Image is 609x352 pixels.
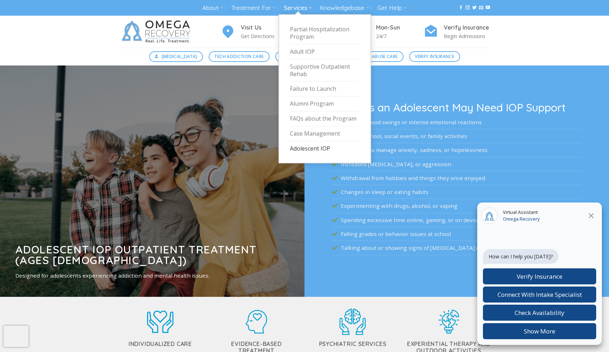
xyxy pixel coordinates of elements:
li: Struggling to manage anxiety, sadness, or hopelessness [332,143,582,157]
strong: Adolescent IOP Outpatient Treatment (Ages [DEMOGRAPHIC_DATA]) [15,243,257,267]
li: Increased [MEDICAL_DATA], or aggression [332,157,582,171]
a: Verify Insurance Begin Admissions [424,23,491,41]
a: Alumni Program [290,96,360,111]
a: Adult IOP [290,44,360,59]
a: [MEDICAL_DATA] [149,51,203,62]
li: Experimenting with drugs, alcohol, or vaping [332,199,582,213]
a: Visit Us Get Directions [221,23,288,41]
p: Get Directions [241,32,288,40]
li: Frequent mood swings or intense emotional reactions [332,115,582,129]
p: Begin Admissions [444,32,491,40]
span: Verify Insurance [415,53,454,60]
a: Follow on Facebook [459,5,463,10]
h4: Verify Insurance [444,23,491,32]
p: Designed for adolescents experiencing addiction and mental health issues. [15,271,271,280]
a: Follow on Twitter [472,5,477,10]
li: Withdrawal from hobbies and things they once enjoyed [332,171,582,185]
a: Follow on YouTube [486,5,490,10]
li: Spending excessive time online, gaming, or on devices [332,213,582,227]
a: Services [284,1,312,15]
a: Follow on Instagram [465,5,470,10]
h3: Signs an Adolescent May Need IOP Support [332,102,582,113]
a: Tech Addiction Care [209,51,270,62]
a: Mental Health Care [275,51,334,62]
a: Adolescent IOP [290,141,360,156]
a: FAQs about the Program [290,111,360,126]
img: Omega Recovery [118,16,198,48]
a: Case Management [290,126,360,141]
a: About [202,1,223,15]
a: Verify Insurance [409,51,460,62]
span: [MEDICAL_DATA] [162,53,197,60]
a: Treatment For [231,1,276,15]
a: Get Help [377,1,407,15]
p: 24/7 [376,32,424,40]
a: Knowledgebase [320,1,369,15]
h4: Visit Us [241,23,288,32]
a: Substance Abuse Care [340,51,404,62]
a: Failure to Launch [290,82,360,96]
a: Supportive Outpatient Rehab [290,59,360,82]
a: Send us an email [479,5,483,10]
a: Partial Hospitalization Program [290,22,360,44]
li: Falling grades or behavior issues at school [332,227,582,241]
li: Avoiding school, social events, or family activities [332,129,582,143]
span: Tech Addiction Care [214,53,264,60]
h4: Mon-Sun [376,23,424,32]
li: Changes in sleep or eating habits [332,185,582,199]
h5: Psychiatric Services [310,341,395,347]
li: Talking about or showing signs of [MEDICAL_DATA] or suicidal thoughts [332,241,582,255]
h5: Individualized Care [118,341,203,347]
span: Substance Abuse Care [345,53,397,60]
